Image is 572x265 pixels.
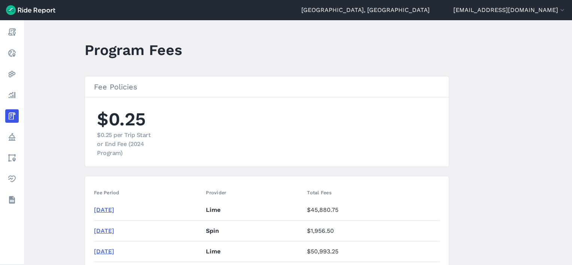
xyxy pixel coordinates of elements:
td: $50,993.25 [304,241,440,262]
th: Fee Period [94,185,203,200]
a: Report [5,25,19,39]
td: Spin [203,220,304,241]
th: Total Fees [304,185,440,200]
td: $45,880.75 [304,200,440,220]
td: $1,956.50 [304,220,440,241]
a: Datasets [5,193,19,207]
div: $0.25 per Trip Start or End Fee (2024 Program) [97,131,157,158]
a: Realtime [5,46,19,60]
th: Provider [203,185,304,200]
h1: Program Fees [85,40,182,60]
a: [DATE] [94,227,114,234]
button: [EMAIL_ADDRESS][DOMAIN_NAME] [453,6,566,15]
a: Health [5,172,19,186]
a: Heatmaps [5,67,19,81]
a: Analyze [5,88,19,102]
td: Lime [203,200,304,220]
a: [DATE] [94,248,114,255]
a: [GEOGRAPHIC_DATA], [GEOGRAPHIC_DATA] [301,6,430,15]
a: Fees [5,109,19,123]
a: [DATE] [94,206,114,213]
a: Policy [5,130,19,144]
h3: Fee Policies [85,76,449,97]
td: Lime [203,241,304,262]
a: Areas [5,151,19,165]
img: Ride Report [6,5,55,15]
li: $0.25 [97,106,157,158]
